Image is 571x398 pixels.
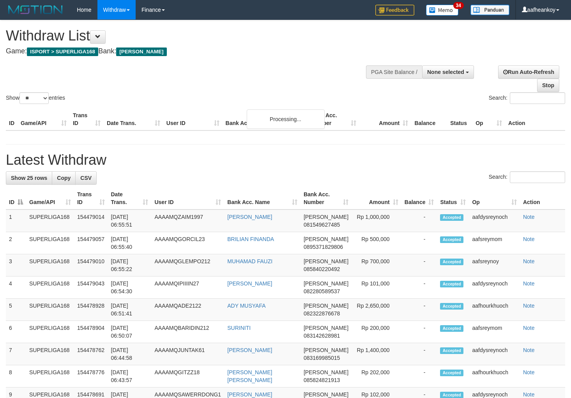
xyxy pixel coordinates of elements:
[108,365,152,387] td: [DATE] 06:43:57
[108,276,152,299] td: [DATE] 06:54:30
[26,365,74,387] td: SUPERLIGA168
[80,175,92,181] span: CSV
[27,48,98,56] span: ISPORT > SUPERLIGA168
[304,236,348,242] span: [PERSON_NAME]
[401,210,437,232] td: -
[6,187,26,210] th: ID: activate to sort column descending
[163,108,223,130] th: User ID
[352,365,401,387] td: Rp 202,000
[537,79,559,92] a: Stop
[359,108,411,130] th: Amount
[151,365,224,387] td: AAAAMQGITZZ18
[523,303,535,309] a: Note
[437,187,469,210] th: Status: activate to sort column ascending
[352,343,401,365] td: Rp 1,400,000
[469,299,520,321] td: aafhourkhuoch
[6,321,26,343] td: 6
[304,391,348,398] span: [PERSON_NAME]
[108,254,152,276] td: [DATE] 06:55:22
[375,5,414,16] img: Feedback.jpg
[74,299,108,321] td: 154478928
[52,171,76,185] a: Copy
[469,210,520,232] td: aafdysreynoch
[440,303,463,310] span: Accepted
[108,343,152,365] td: [DATE] 06:44:58
[304,266,340,272] span: Copy 085840220492 to clipboard
[304,310,340,317] span: Copy 082322876678 to clipboard
[151,232,224,254] td: AAAAMQGORCIL23
[401,254,437,276] td: -
[401,299,437,321] td: -
[74,232,108,254] td: 154479057
[26,321,74,343] td: SUPERLIGA168
[227,214,272,220] a: [PERSON_NAME]
[352,232,401,254] td: Rp 500,000
[401,187,437,210] th: Balance: activate to sort column ascending
[26,210,74,232] td: SUPERLIGA168
[523,369,535,375] a: Note
[401,232,437,254] td: -
[108,187,152,210] th: Date Trans.: activate to sort column ascending
[224,187,301,210] th: Bank Acc. Name: activate to sort column ascending
[469,276,520,299] td: aafdysreynoch
[401,365,437,387] td: -
[6,343,26,365] td: 7
[151,210,224,232] td: AAAAMQZAIM1997
[440,281,463,287] span: Accepted
[6,171,52,185] a: Show 25 rows
[352,254,401,276] td: Rp 700,000
[447,108,472,130] th: Status
[401,276,437,299] td: -
[469,365,520,387] td: aafhourkhuoch
[489,171,565,183] label: Search:
[469,343,520,365] td: aafdysreynoch
[352,321,401,343] td: Rp 200,000
[469,187,520,210] th: Op: activate to sort column ascending
[74,276,108,299] td: 154479043
[151,343,224,365] td: AAAAMQJUNTAK61
[116,48,166,56] span: [PERSON_NAME]
[227,303,265,309] a: ADY MUSYAFA
[401,321,437,343] td: -
[108,210,152,232] td: [DATE] 06:55:51
[70,108,104,130] th: Trans ID
[304,377,340,383] span: Copy 085824821913 to clipboard
[304,214,348,220] span: [PERSON_NAME]
[440,214,463,221] span: Accepted
[304,369,348,375] span: [PERSON_NAME]
[352,299,401,321] td: Rp 2,650,000
[472,108,505,130] th: Op
[523,347,535,353] a: Note
[301,187,352,210] th: Bank Acc. Number: activate to sort column ascending
[401,343,437,365] td: -
[26,232,74,254] td: SUPERLIGA168
[411,108,447,130] th: Balance
[523,236,535,242] a: Note
[304,355,340,361] span: Copy 083169985015 to clipboard
[440,236,463,243] span: Accepted
[26,343,74,365] td: SUPERLIGA168
[26,276,74,299] td: SUPERLIGA168
[352,210,401,232] td: Rp 1,000,000
[489,92,565,104] label: Search:
[498,65,559,79] a: Run Auto-Refresh
[440,347,463,354] span: Accepted
[6,92,65,104] label: Show entries
[75,171,97,185] a: CSV
[6,254,26,276] td: 3
[227,325,251,331] a: SURINITI
[151,254,224,276] td: AAAAMQGLEMPO212
[151,276,224,299] td: AAAAMQIPIIIIN27
[19,92,49,104] select: Showentries
[304,347,348,353] span: [PERSON_NAME]
[74,210,108,232] td: 154479014
[469,254,520,276] td: aafsreynoy
[108,232,152,254] td: [DATE] 06:55:40
[366,65,422,79] div: PGA Site Balance /
[6,365,26,387] td: 8
[18,108,70,130] th: Game/API
[304,303,348,309] span: [PERSON_NAME]
[6,276,26,299] td: 4
[469,321,520,343] td: aafsreymom
[11,175,47,181] span: Show 25 rows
